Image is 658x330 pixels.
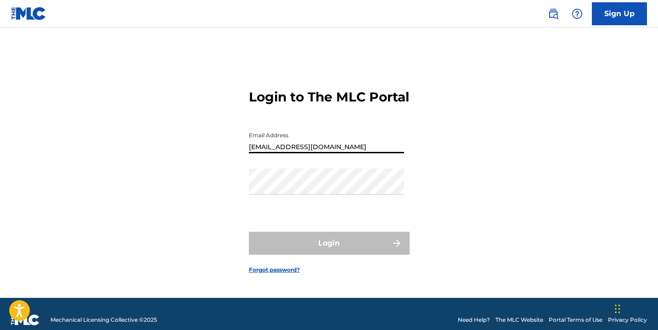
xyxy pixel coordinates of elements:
[608,316,647,324] a: Privacy Policy
[249,89,409,105] h3: Login to The MLC Portal
[249,266,300,274] a: Forgot password?
[51,316,157,324] span: Mechanical Licensing Collective © 2025
[495,316,543,324] a: The MLC Website
[458,316,490,324] a: Need Help?
[11,314,39,325] img: logo
[572,8,583,19] img: help
[548,8,559,19] img: search
[612,286,658,330] iframe: Chat Widget
[615,295,620,323] div: Drag
[549,316,602,324] a: Portal Terms of Use
[592,2,647,25] a: Sign Up
[568,5,586,23] div: Help
[11,7,46,20] img: MLC Logo
[544,5,562,23] a: Public Search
